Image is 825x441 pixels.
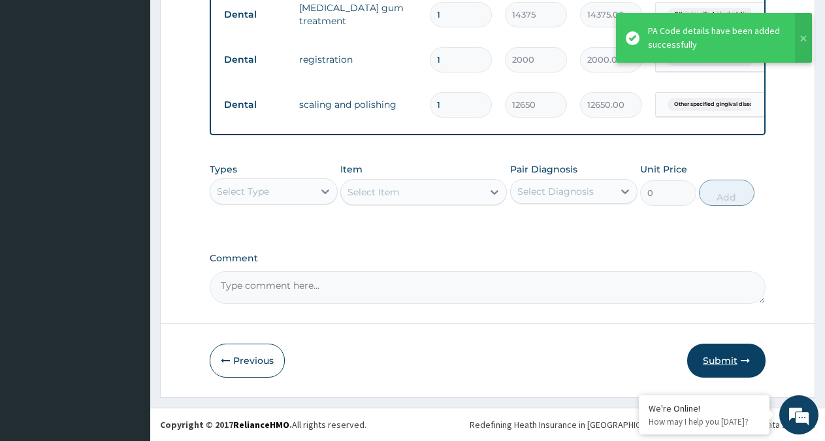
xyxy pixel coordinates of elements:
[687,344,766,378] button: Submit
[218,93,293,117] td: Dental
[210,253,766,264] label: Comment
[24,65,53,98] img: d_794563401_company_1708531726252_794563401
[668,8,764,21] span: Other specified gingival disea...
[649,402,760,414] div: We're Online!
[218,3,293,27] td: Dental
[510,163,577,176] label: Pair Diagnosis
[668,98,764,111] span: Other specified gingival disea...
[233,419,289,431] a: RelianceHMO
[7,299,249,344] textarea: Type your message and hit 'Enter'
[640,163,687,176] label: Unit Price
[293,91,423,118] td: scaling and polishing
[648,24,783,52] div: PA Code details have been added successfully
[649,416,760,427] p: How may I help you today?
[340,163,363,176] label: Item
[218,48,293,72] td: Dental
[76,135,180,267] span: We're online!
[68,73,219,90] div: Chat with us now
[217,185,269,198] div: Select Type
[160,419,292,431] strong: Copyright © 2017 .
[293,46,423,73] td: registration
[210,164,237,175] label: Types
[470,418,815,431] div: Redefining Heath Insurance in [GEOGRAPHIC_DATA] using Telemedicine and Data Science!
[214,7,246,38] div: Minimize live chat window
[517,185,594,198] div: Select Diagnosis
[699,180,754,206] button: Add
[210,344,285,378] button: Previous
[150,408,825,441] footer: All rights reserved.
